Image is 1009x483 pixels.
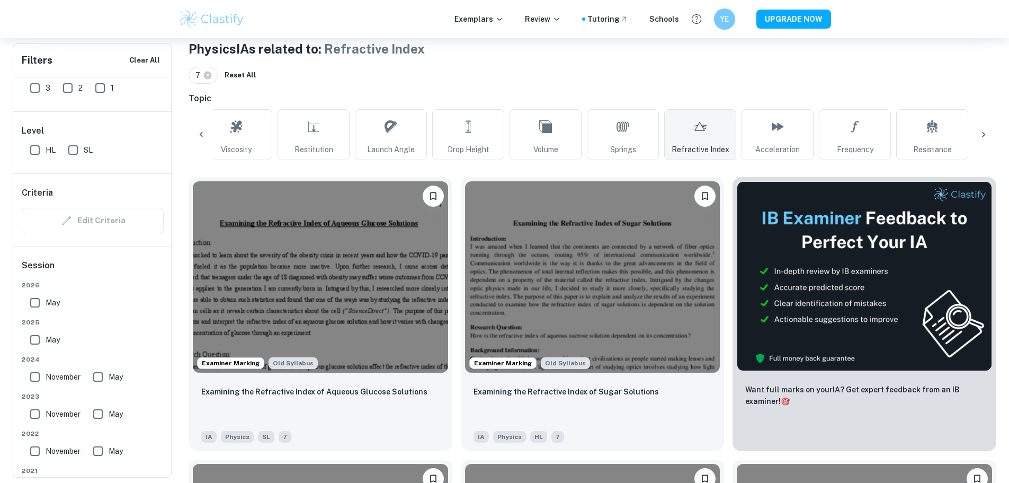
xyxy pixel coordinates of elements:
[22,429,164,438] span: 2022
[84,144,93,156] span: SL
[610,144,636,155] span: Springs
[195,69,205,81] span: 7
[198,358,264,368] span: Examiner Marking
[530,431,547,443] span: HL
[189,92,996,105] h6: Topic
[258,431,274,443] span: SL
[454,13,504,25] p: Exemplars
[448,144,489,155] span: Drop Height
[221,431,254,443] span: Physics
[551,431,564,443] span: 7
[493,431,526,443] span: Physics
[781,397,790,406] span: 🎯
[649,13,679,25] a: Schools
[189,39,996,58] h1: Physics IAs related to:
[423,186,444,207] button: Bookmark
[201,386,427,398] p: Examining the Refractive Index of Aqueous Glucose Solutions
[718,13,730,25] h6: YE
[541,357,590,369] span: Old Syllabus
[22,355,164,364] span: 2024
[22,53,52,68] h6: Filters
[694,186,716,207] button: Bookmark
[109,408,123,420] span: May
[533,144,558,155] span: Volume
[46,371,81,383] span: November
[279,431,291,443] span: 7
[687,10,706,28] button: Help and Feedback
[127,52,163,68] button: Clear All
[46,144,56,156] span: HL
[324,41,425,56] span: Refractive Index
[470,358,536,368] span: Examiner Marking
[193,181,448,373] img: Physics IA example thumbnail: Examining the Refractive Index of Aqueou
[189,177,452,451] a: Examiner MarkingStarting from the May 2025 session, the Physics IA requirements have changed. It'...
[222,67,259,83] button: Reset All
[461,177,725,451] a: Examiner MarkingStarting from the May 2025 session, the Physics IA requirements have changed. It'...
[745,384,984,407] p: Want full marks on your IA ? Get expert feedback from an IB examiner!
[46,445,81,457] span: November
[22,259,164,280] h6: Session
[201,431,217,443] span: IA
[294,144,333,155] span: Restitution
[737,181,992,371] img: Thumbnail
[78,82,83,94] span: 2
[46,82,50,94] span: 3
[587,13,628,25] a: Tutoring
[269,357,318,369] div: Starting from the May 2025 session, the Physics IA requirements have changed. It's OK to refer to...
[22,187,53,199] h6: Criteria
[525,13,561,25] p: Review
[465,181,720,373] img: Physics IA example thumbnail: Examining the Refractive Index of Sugar
[733,177,996,451] a: ThumbnailWant full marks on yourIA? Get expert feedback from an IB examiner!
[22,280,164,290] span: 2026
[109,371,123,383] span: May
[541,357,590,369] div: Starting from the May 2025 session, the Physics IA requirements have changed. It's OK to refer to...
[756,10,831,29] button: UPGRADE NOW
[474,431,489,443] span: IA
[46,334,60,346] span: May
[22,318,164,327] span: 2025
[714,8,735,30] button: YE
[189,67,218,84] div: 7
[913,144,952,155] span: Resistance
[672,144,729,155] span: Refractive Index
[109,445,123,457] span: May
[22,392,164,401] span: 2023
[46,408,81,420] span: November
[22,125,164,137] h6: Level
[22,466,164,476] span: 2021
[367,144,415,155] span: Launch Angle
[111,82,114,94] span: 1
[178,8,246,30] img: Clastify logo
[221,144,252,155] span: Viscosity
[474,386,659,398] p: Examining the Refractive Index of Sugar Solutions
[22,208,164,233] div: Criteria filters are unavailable when searching by topic
[837,144,873,155] span: Frequency
[755,144,800,155] span: Acceleration
[269,357,318,369] span: Old Syllabus
[46,297,60,309] span: May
